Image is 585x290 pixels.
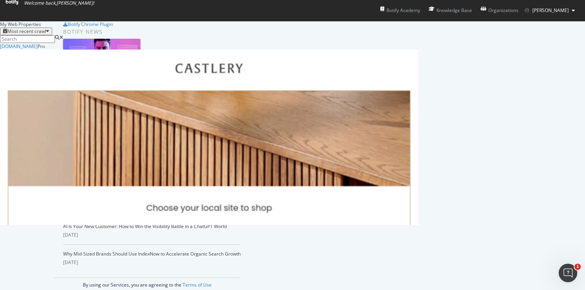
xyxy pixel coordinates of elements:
a: Botify Chrome Plugin [63,21,113,27]
span: 1 [575,264,581,270]
div: Organizations [481,7,518,14]
div: [DATE] [63,232,241,239]
div: Knowledge Base [429,7,472,14]
div: Botify news [63,27,241,36]
div: Pro [38,43,45,50]
div: Botify Chrome Plugin [68,21,113,27]
div: Most recent crawl [7,29,46,34]
div: [DATE] [63,259,241,266]
button: [PERSON_NAME] [518,4,581,17]
span: Purnima Balraju [532,7,569,14]
div: By using our Services, you are agreeing to the [53,278,241,288]
iframe: Intercom live chat [559,264,577,282]
a: Why Mid-Sized Brands Should Use IndexNow to Accelerate Organic Search Growth [63,251,241,257]
div: Botify Academy [380,7,420,14]
img: How to Prioritize and Accelerate Technical SEO with Botify Assist [63,39,140,79]
a: Terms of Use [183,281,212,288]
a: AI Is Your New Customer: How to Win the Visibility Battle in a ChatGPT World [63,223,227,230]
